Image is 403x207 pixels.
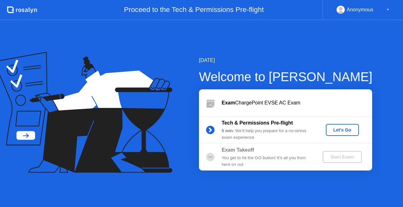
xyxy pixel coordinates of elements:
div: Let's Go [328,127,356,132]
b: Tech & Permissions Pre-flight [222,120,293,126]
div: ▼ [386,6,389,14]
button: Start Exam [323,151,361,163]
div: You get to hit the GO button! It’s all you from here on out [222,155,312,168]
div: : We’ll help you prepare for a no-stress exam experience [222,128,312,141]
div: Start Exam [325,154,359,159]
div: [DATE] [199,57,372,64]
b: Exam Takeoff [222,147,254,153]
button: Let's Go [326,124,359,136]
div: Welcome to [PERSON_NAME] [199,67,372,86]
div: ChargePoint EVSE AC Exam [222,99,372,107]
b: Exam [222,100,235,105]
b: 5 min [222,128,233,133]
div: Anonymous [347,6,373,14]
